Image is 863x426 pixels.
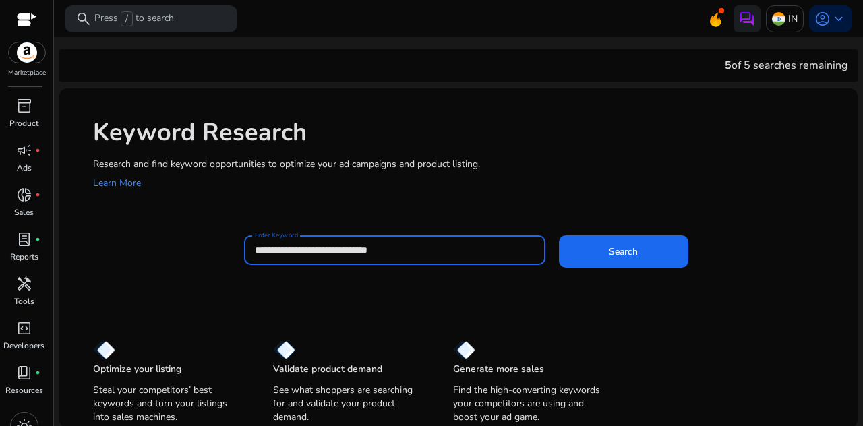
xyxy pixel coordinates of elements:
[609,245,638,259] span: Search
[35,237,40,242] span: fiber_manual_record
[255,231,298,240] mat-label: Enter Keyword
[14,295,34,307] p: Tools
[9,42,45,63] img: amazon.svg
[273,363,382,376] p: Validate product demand
[10,251,38,263] p: Reports
[93,363,181,376] p: Optimize your listing
[16,142,32,158] span: campaign
[453,340,475,359] img: diamond.svg
[121,11,133,26] span: /
[16,187,32,203] span: donut_small
[16,365,32,381] span: book_4
[93,118,844,147] h1: Keyword Research
[16,231,32,247] span: lab_profile
[814,11,831,27] span: account_circle
[17,162,32,174] p: Ads
[35,370,40,375] span: fiber_manual_record
[16,320,32,336] span: code_blocks
[9,117,38,129] p: Product
[5,384,43,396] p: Resources
[772,12,785,26] img: in.svg
[8,68,46,78] p: Marketplace
[559,235,688,268] button: Search
[93,177,141,189] a: Learn More
[831,11,847,27] span: keyboard_arrow_down
[76,11,92,27] span: search
[93,340,115,359] img: diamond.svg
[35,148,40,153] span: fiber_manual_record
[93,384,246,424] p: Steal your competitors’ best keywords and turn your listings into sales machines.
[273,340,295,359] img: diamond.svg
[16,98,32,114] span: inventory_2
[16,276,32,292] span: handyman
[14,206,34,218] p: Sales
[3,340,44,352] p: Developers
[273,384,426,424] p: See what shoppers are searching for and validate your product demand.
[453,384,606,424] p: Find the high-converting keywords your competitors are using and boost your ad game.
[94,11,174,26] p: Press to search
[725,57,847,73] div: of 5 searches remaining
[788,7,798,30] p: IN
[93,157,844,171] p: Research and find keyword opportunities to optimize your ad campaigns and product listing.
[453,363,544,376] p: Generate more sales
[35,192,40,197] span: fiber_manual_record
[725,58,732,73] span: 5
